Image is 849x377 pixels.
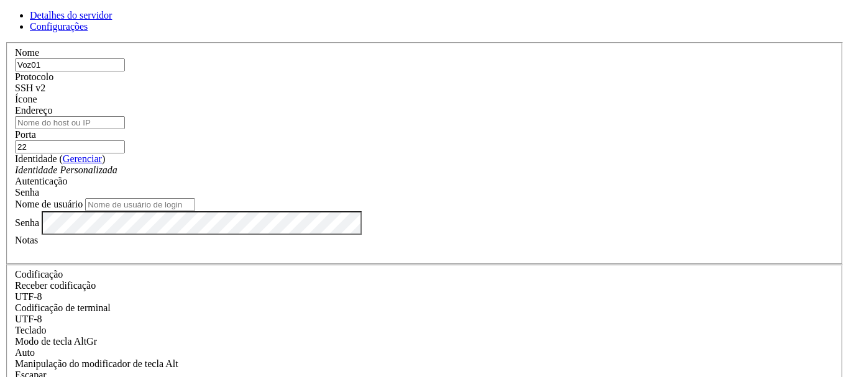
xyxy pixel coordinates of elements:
a: Detalhes do servidor [30,10,112,20]
label: Codificação de terminal padrão. A ISO 2022 permite traduções de mapas de caracteres (como mapas g... [15,302,111,313]
div: Auto [15,347,834,358]
a: Configurações [30,21,88,32]
font: Nome de usuário [15,199,83,209]
label: Defina a codificação esperada para os dados recebidos do host. Se as codificações não corresponde... [15,336,97,347]
font: Identidade Personalizada [15,165,117,175]
font: Receber codificação [15,280,96,291]
font: Protocolo [15,71,53,82]
font: Manipulação do modificador de tecla Alt [15,358,178,369]
font: UTF-8 [15,314,42,324]
label: Controla como a tecla Alt é manipulada. Escape: Envia um prefixo ESC. 8 bits: Adiciona 128 ao car... [15,358,178,369]
font: Porta [15,129,36,140]
div: SSH v2 [15,83,834,94]
input: Nome do servidor [15,58,125,71]
font: Senha [15,187,39,198]
label: Defina a codificação esperada para os dados recebidos do host. Se as codificações não corresponde... [15,280,96,291]
font: Senha [15,217,39,227]
font: ) [102,153,105,164]
font: Teclado [15,325,46,335]
input: Nome do host ou IP [15,116,125,129]
div: UTF-8 [15,291,834,302]
font: Codificação [15,269,63,279]
input: Nome de usuário de login [85,198,195,211]
font: Ícone [15,94,37,104]
a: Gerenciar [63,153,102,164]
div: Senha [15,187,834,198]
font: ( [60,153,63,164]
font: Codificação de terminal [15,302,111,313]
font: Auto [15,347,35,358]
input: Número da porta [15,140,125,153]
font: Endereço [15,105,52,116]
font: SSH v2 [15,83,45,93]
font: Autenticação [15,176,67,186]
font: Nome [15,47,39,58]
div: UTF-8 [15,314,834,325]
div: Identidade Personalizada [15,165,834,176]
font: Modo de tecla AltGr [15,336,97,347]
font: Identidade [15,153,57,164]
font: Notas [15,235,38,245]
font: UTF-8 [15,291,42,302]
